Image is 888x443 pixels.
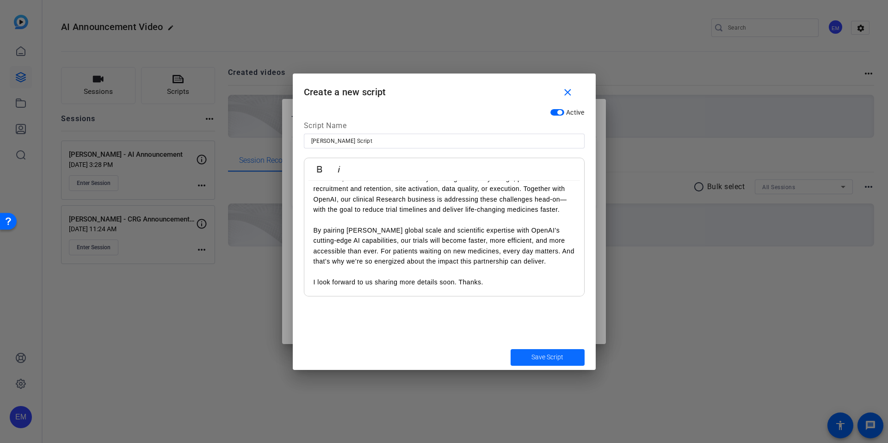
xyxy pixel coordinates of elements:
[562,87,573,98] mat-icon: close
[304,120,585,134] div: Script Name
[330,160,348,178] button: Italic (⌘I)
[293,74,596,104] h1: Create a new script
[566,109,585,116] span: Active
[311,160,328,178] button: Bold (⌘B)
[511,349,585,366] button: Save Script
[314,277,575,287] p: I look forward to us sharing more details soon. Thanks.
[531,352,563,362] span: Save Script
[314,225,575,267] p: By pairing [PERSON_NAME] global scale and scientific expertise with OpenAI’s cutting-edge AI capa...
[314,173,575,215] p: Too often, clinical trials are slowed by challenges in study design, patient recruitment and rete...
[311,135,577,147] input: Enter Script Name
